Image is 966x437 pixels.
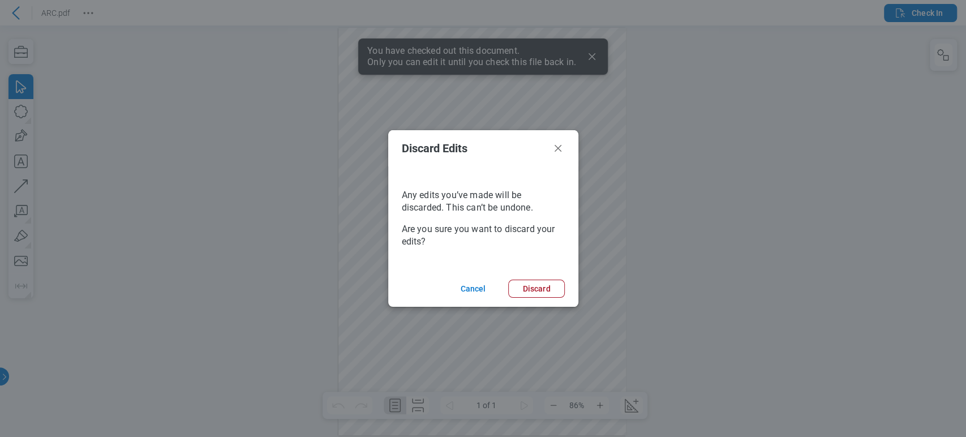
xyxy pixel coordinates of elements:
[508,280,564,298] button: Discard
[402,142,547,155] h2: Discard Edits
[446,280,499,298] button: Cancel
[402,223,565,248] p: Are you sure you want to discard your edits?
[551,142,565,155] button: Close
[402,189,565,214] p: Any edits you’ve made will be discarded. This can’t be undone.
